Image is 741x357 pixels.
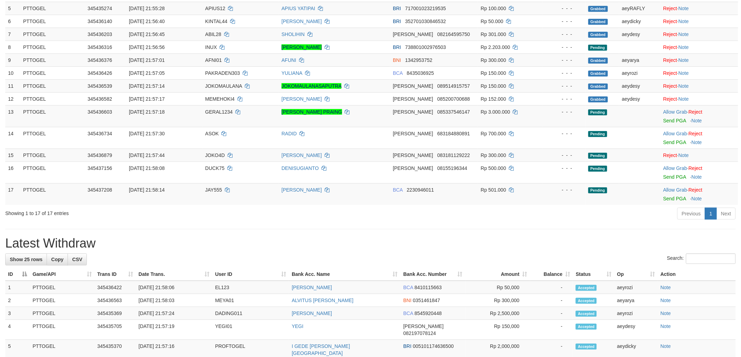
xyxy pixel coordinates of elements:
[688,187,702,193] a: Reject
[205,70,240,76] span: PAKRADEN303
[530,281,573,294] td: -
[660,105,738,127] td: ·
[692,118,702,123] a: Note
[393,19,401,24] span: BRI
[663,165,687,171] a: Allow Grab
[282,70,302,76] a: YULIANA
[619,2,660,15] td: aeyRAFLY
[20,28,85,41] td: PTTOGEL
[545,31,583,38] div: - - -
[5,307,30,320] td: 3
[545,18,583,25] div: - - -
[545,57,583,64] div: - - -
[407,70,434,76] span: Copy 8435036925 to clipboard
[465,268,530,281] th: Amount: activate to sort column ascending
[663,70,677,76] a: Reject
[88,70,112,76] span: 345436426
[405,6,446,11] span: Copy 717001023219535 to clipboard
[437,96,470,102] span: Copy 085200700688 to clipboard
[588,84,608,90] span: Grabbed
[413,298,440,303] span: Copy 0351461847 to clipboard
[282,109,342,115] a: [PERSON_NAME] PRAING
[588,166,607,172] span: Pending
[292,285,332,290] a: [PERSON_NAME]
[393,109,433,115] span: [PERSON_NAME]
[660,285,671,290] a: Note
[663,131,687,136] a: Allow Grab
[663,96,677,102] a: Reject
[692,196,702,201] a: Note
[588,71,608,77] span: Grabbed
[205,109,233,115] span: GERAL1234
[20,149,85,162] td: PTTOGEL
[663,187,688,193] span: ·
[437,165,468,171] span: Copy 08155196344 to clipboard
[393,6,401,11] span: BRI
[545,186,583,193] div: - - -
[88,44,112,50] span: 345436316
[679,83,689,89] a: Note
[136,307,213,320] td: [DATE] 21:57:24
[88,109,112,115] span: 345436603
[415,285,442,290] span: Copy 8410115663 to clipboard
[95,320,136,340] td: 345435705
[663,31,677,37] a: Reject
[129,70,165,76] span: [DATE] 21:57:05
[5,127,20,149] td: 14
[663,6,677,11] a: Reject
[545,95,583,102] div: - - -
[403,285,413,290] span: BCA
[588,97,608,102] span: Grabbed
[282,131,297,136] a: RADID
[614,294,658,307] td: aeyarya
[663,165,688,171] span: ·
[5,79,20,92] td: 11
[282,96,322,102] a: [PERSON_NAME]
[129,6,165,11] span: [DATE] 21:55:28
[405,44,446,50] span: Copy 738801002976503 to clipboard
[530,307,573,320] td: -
[545,70,583,77] div: - - -
[5,53,20,66] td: 9
[614,268,658,281] th: Op: activate to sort column ascending
[20,2,85,15] td: PTTOGEL
[5,183,20,205] td: 17
[205,131,219,136] span: ASOK
[576,285,597,291] span: Accepted
[393,31,433,37] span: [PERSON_NAME]
[212,268,289,281] th: User ID: activate to sort column ascending
[588,153,607,159] span: Pending
[20,15,85,28] td: PTTOGEL
[481,70,506,76] span: Rp 150.000
[588,6,608,12] span: Grabbed
[576,324,597,330] span: Accepted
[68,254,87,265] a: CSV
[705,208,717,220] a: 1
[30,294,95,307] td: PTTOGEL
[129,19,165,24] span: [DATE] 21:56:40
[588,131,607,137] span: Pending
[403,330,436,336] span: Copy 082197078124 to clipboard
[10,257,42,262] span: Show 25 rows
[614,307,658,320] td: aeyrozi
[5,2,20,15] td: 5
[576,311,597,317] span: Accepted
[679,6,689,11] a: Note
[530,294,573,307] td: -
[5,105,20,127] td: 13
[30,281,95,294] td: PTTOGEL
[5,28,20,41] td: 7
[545,44,583,51] div: - - -
[292,310,332,316] a: [PERSON_NAME]
[393,131,433,136] span: [PERSON_NAME]
[686,254,736,264] input: Search:
[660,127,738,149] td: ·
[481,83,506,89] span: Rp 150.000
[282,187,322,193] a: [PERSON_NAME]
[88,165,112,171] span: 345437156
[88,19,112,24] span: 345436140
[481,19,504,24] span: Rp 50.000
[588,109,607,115] span: Pending
[481,57,506,63] span: Rp 300.000
[393,96,433,102] span: [PERSON_NAME]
